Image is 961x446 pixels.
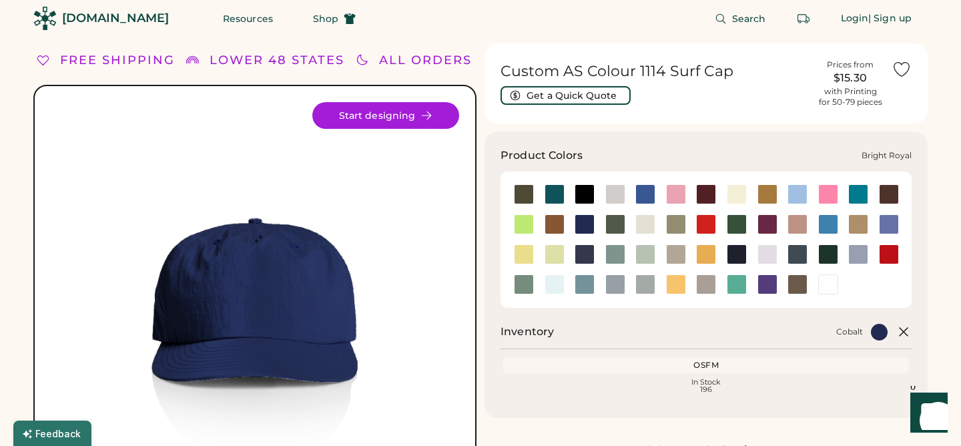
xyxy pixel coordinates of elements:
[501,62,809,81] h1: Custom AS Colour 1114 Surf Cap
[841,12,869,25] div: Login
[827,59,874,70] div: Prices from
[699,5,782,32] button: Search
[898,386,955,443] iframe: Front Chat
[819,86,882,107] div: with Printing for 50-79 pieces
[501,324,554,340] h2: Inventory
[312,102,459,129] button: Start designing
[817,70,884,86] div: $15.30
[313,14,338,23] span: Shop
[506,360,906,371] div: OSFM
[210,51,344,69] div: LOWER 48 STATES
[868,12,912,25] div: | Sign up
[62,10,169,27] div: [DOMAIN_NAME]
[33,7,57,30] img: Rendered Logo - Screens
[862,150,912,161] div: Bright Royal
[790,5,817,32] button: Retrieve an order
[501,148,583,164] h3: Product Colors
[506,379,906,393] div: In Stock 196
[732,14,766,23] span: Search
[501,86,631,105] button: Get a Quick Quote
[297,5,372,32] button: Shop
[836,326,863,337] div: Cobalt
[60,51,175,69] div: FREE SHIPPING
[379,51,472,69] div: ALL ORDERS
[207,5,289,32] button: Resources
